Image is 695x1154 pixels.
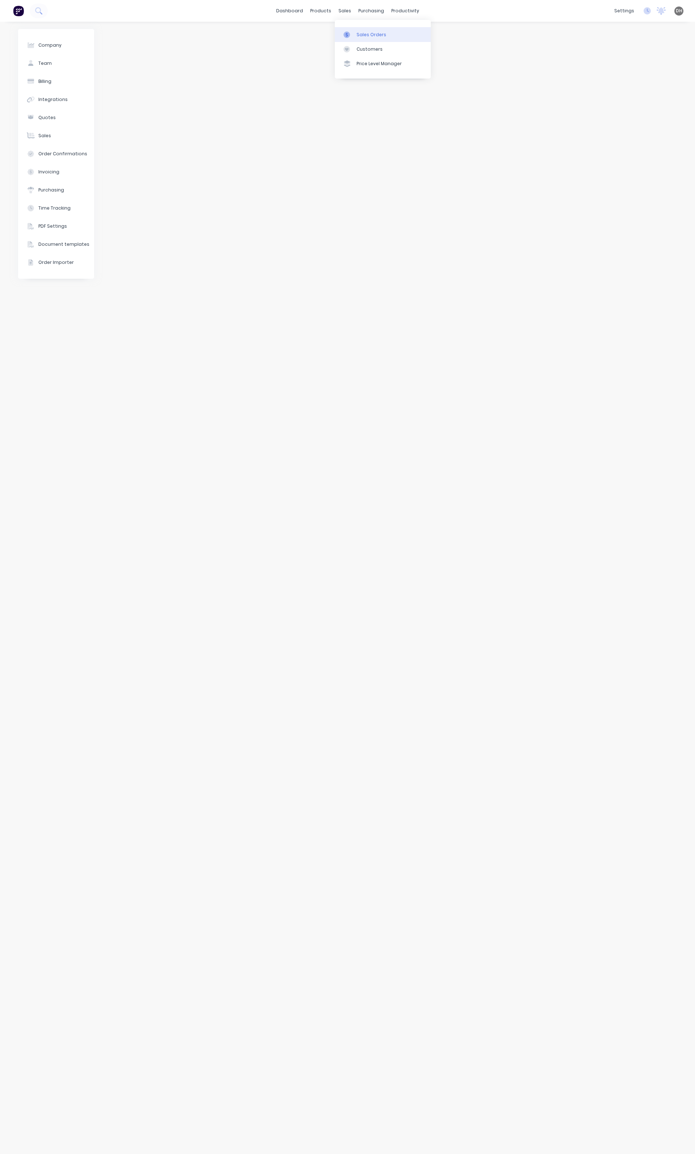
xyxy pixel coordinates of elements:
a: Price Level Manager [335,56,431,71]
div: Order Importer [38,259,74,266]
button: Team [18,54,94,72]
div: Integrations [38,96,68,103]
div: Quotes [38,114,56,121]
div: productivity [388,5,423,16]
button: Document templates [18,235,94,253]
button: Billing [18,72,94,90]
div: Billing [38,78,51,85]
a: dashboard [273,5,307,16]
div: Customers [357,46,383,52]
div: Order Confirmations [38,151,87,157]
div: Price Level Manager [357,60,402,67]
div: purchasing [355,5,388,16]
button: Sales [18,127,94,145]
a: Sales Orders [335,27,431,42]
button: PDF Settings [18,217,94,235]
button: Order Confirmations [18,145,94,163]
img: Factory [13,5,24,16]
button: Company [18,36,94,54]
div: Sales [38,132,51,139]
button: Quotes [18,109,94,127]
button: Integrations [18,90,94,109]
div: Purchasing [38,187,64,193]
div: Time Tracking [38,205,71,211]
div: Sales Orders [357,31,386,38]
button: Time Tracking [18,199,94,217]
div: PDF Settings [38,223,67,229]
a: Customers [335,42,431,56]
button: Purchasing [18,181,94,199]
div: Team [38,60,52,67]
div: products [307,5,335,16]
button: Order Importer [18,253,94,271]
div: Document templates [38,241,89,248]
div: Company [38,42,62,49]
div: sales [335,5,355,16]
div: settings [611,5,638,16]
button: Invoicing [18,163,94,181]
span: DH [676,8,682,14]
div: Invoicing [38,169,59,175]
